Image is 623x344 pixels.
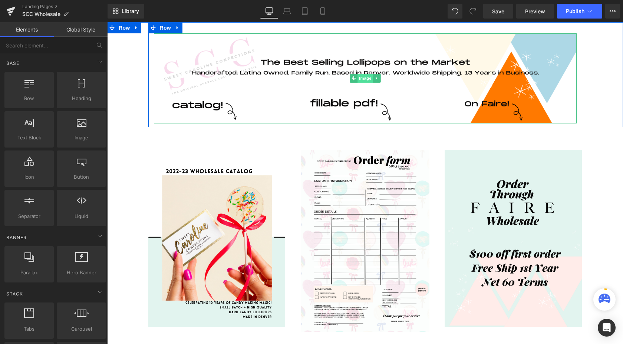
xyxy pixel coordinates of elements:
[516,4,554,19] a: Preview
[566,8,584,14] span: Publish
[492,7,504,15] span: Save
[7,173,52,181] span: Icon
[6,60,20,67] span: Base
[59,134,104,142] span: Image
[6,290,24,297] span: Stack
[108,4,144,19] a: New Library
[59,173,104,181] span: Button
[7,212,52,220] span: Separator
[122,8,139,14] span: Library
[6,234,27,241] span: Banner
[605,4,620,19] button: More
[448,4,462,19] button: Undo
[7,269,52,277] span: Parallax
[22,4,108,10] a: Landing Pages
[54,22,108,37] a: Global Style
[59,269,104,277] span: Hero Banner
[7,325,52,333] span: Tabs
[250,52,266,60] span: Image
[314,4,332,19] a: Mobile
[22,11,60,17] span: SCC Wholesale
[59,95,104,102] span: Heading
[266,52,273,60] a: Expand / Collapse
[59,212,104,220] span: Liquid
[260,4,278,19] a: Desktop
[59,325,104,333] span: Carousel
[296,4,314,19] a: Tablet
[7,95,52,102] span: Row
[557,4,602,19] button: Publish
[465,4,480,19] button: Redo
[598,319,616,337] div: Open Intercom Messenger
[7,134,52,142] span: Text Block
[278,4,296,19] a: Laptop
[525,7,545,15] span: Preview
